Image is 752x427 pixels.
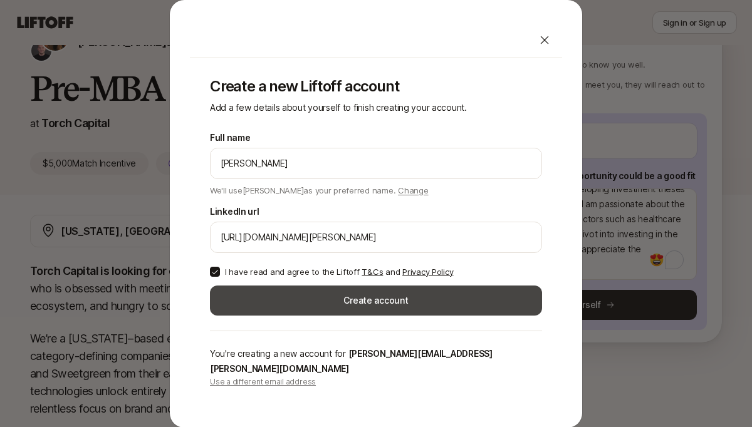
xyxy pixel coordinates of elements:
[210,346,542,376] p: You're creating a new account for
[210,182,429,197] p: We'll use [PERSON_NAME] as your preferred name.
[210,348,493,374] span: [PERSON_NAME][EMAIL_ADDRESS][PERSON_NAME][DOMAIN_NAME]
[210,78,542,95] p: Create a new Liftoff account
[398,185,428,195] span: Change
[210,130,250,145] label: Full name
[225,265,453,278] p: I have read and agree to the Liftoff and
[210,376,542,388] p: Use a different email address
[402,267,453,277] a: Privacy Policy
[210,267,220,277] button: I have read and agree to the Liftoff T&Cs and Privacy Policy
[362,267,383,277] a: T&Cs
[210,286,542,316] button: Create account
[210,100,542,115] p: Add a few details about yourself to finish creating your account.
[210,204,259,219] label: LinkedIn url
[221,156,531,171] input: e.g. Melanie Perkins
[221,230,531,245] input: e.g. https://www.linkedin.com/in/melanie-perkins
